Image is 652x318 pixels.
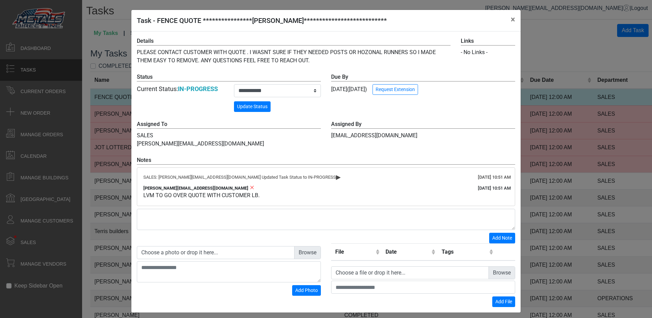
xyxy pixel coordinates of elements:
[373,84,418,95] button: Request Extension
[132,37,456,65] div: PLEASE CONTACT CUSTOMER WITH QUOTE . I WASNT SURE IF THEY NEEDED POSTS OR HOZONAL RUNNERS SO I MA...
[137,120,321,129] label: Assigned To
[137,73,321,81] label: Status
[331,73,515,81] label: Due By
[295,288,318,293] span: Add Photo
[376,87,415,92] span: Request Extension
[237,104,268,109] span: Update Status
[442,248,487,256] div: Tags
[143,191,509,200] div: LVM TO GO OVER QUOTE WITH CUSTOMER LB.
[478,174,511,181] div: [DATE] 10:51 AM
[292,285,321,296] button: Add Photo
[492,235,512,241] span: Add Note
[137,84,224,93] div: Current Status:
[331,73,515,95] div: [DATE] ([DATE])
[495,299,512,304] span: Add File
[234,101,271,112] button: Update Status
[178,85,218,92] strong: IN-PROGRESS
[461,48,515,56] div: - No Links -
[461,37,515,46] label: Links
[495,244,515,261] th: Remove
[137,156,515,165] label: Notes
[137,37,451,46] label: Details
[505,10,521,29] button: Close
[386,248,430,256] div: Date
[336,175,341,179] span: ▸
[489,233,515,243] button: Add Note
[331,120,515,129] label: Assigned By
[326,120,520,148] div: [EMAIL_ADDRESS][DOMAIN_NAME]
[492,296,515,307] button: Add File
[478,185,511,192] div: [DATE] 10:51 AM
[143,186,248,191] span: [PERSON_NAME][EMAIL_ADDRESS][DOMAIN_NAME]
[143,174,509,181] div: SALES: [PERSON_NAME][EMAIL_ADDRESS][DOMAIN_NAME] Updated Task Status to IN-PROGRESS
[335,248,374,256] div: File
[132,120,326,148] div: SALES [PERSON_NAME][EMAIL_ADDRESS][DOMAIN_NAME]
